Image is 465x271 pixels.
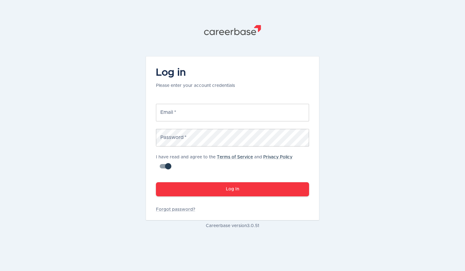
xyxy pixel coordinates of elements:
a: Terms of Service [217,155,253,159]
h4: Log in [156,66,235,79]
p: Careerbase version 3.0.51 [146,223,319,229]
keeper-lock: Open Keeper Popup [297,109,305,116]
a: Forgot password? [156,206,309,213]
button: Log In [156,182,309,196]
p: Please enter your account credentials [156,82,235,89]
p: I have read and agree to the and [156,154,309,160]
a: Privacy Policy [263,155,292,159]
